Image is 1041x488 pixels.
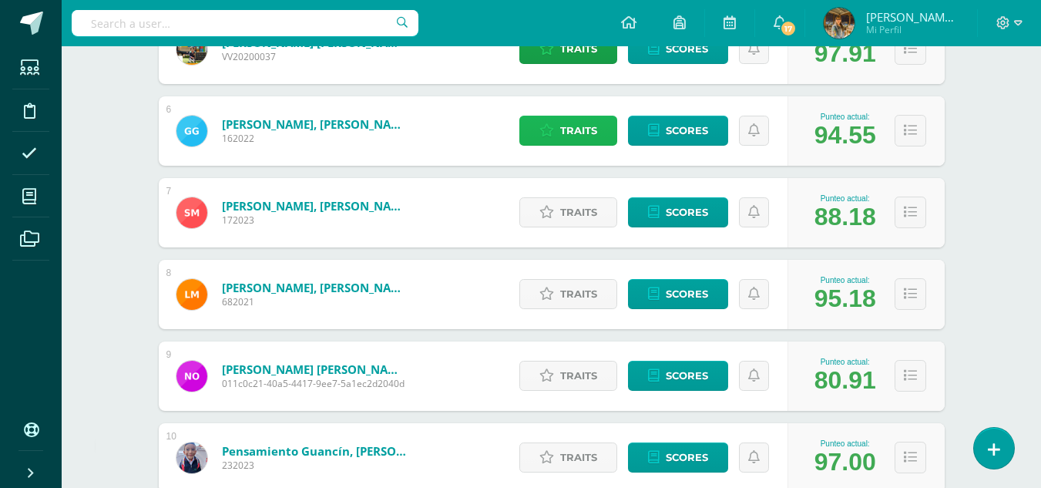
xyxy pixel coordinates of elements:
span: Scores [666,443,708,472]
img: 95e12429c9f8cd4a559ec25ee1798815.png [176,116,207,146]
a: Scores [628,361,728,391]
div: Punteo actual: [814,439,876,448]
div: Punteo actual: [814,113,876,121]
span: Scores [666,116,708,145]
img: d189e4d9f2f4c3fc1c7c82c9028198d5.png [176,361,207,392]
img: 2dbaa8b142e8d6ddec163eea0aedc140.png [824,8,855,39]
span: Traits [560,35,597,63]
div: 7 [166,186,172,197]
a: Scores [628,197,728,227]
div: Punteo actual: [814,358,876,366]
a: [PERSON_NAME] [PERSON_NAME] [PERSON_NAME] [222,362,407,377]
span: 172023 [222,214,407,227]
div: 8 [166,268,172,278]
div: 9 [166,349,172,360]
div: 97.91 [814,39,876,68]
a: Traits [519,34,617,64]
span: Scores [666,35,708,63]
span: 17 [780,20,797,37]
div: 95.18 [814,284,876,313]
a: [PERSON_NAME], [PERSON_NAME] [222,116,407,132]
span: Mi Perfil [866,23,959,36]
div: 80.91 [814,366,876,395]
div: Punteo actual: [814,276,876,284]
div: Punteo actual: [814,194,876,203]
span: 682021 [222,295,407,308]
span: Scores [666,280,708,308]
a: [PERSON_NAME], [PERSON_NAME] [222,280,407,295]
a: Traits [519,279,617,309]
div: 94.55 [814,121,876,150]
span: VV20200037 [222,50,407,63]
a: Traits [519,361,617,391]
a: Scores [628,116,728,146]
div: 97.00 [814,448,876,476]
span: Traits [560,198,597,227]
a: [PERSON_NAME], [PERSON_NAME] [222,198,407,214]
div: 88.18 [814,203,876,231]
a: Scores [628,34,728,64]
span: 162022 [222,132,407,145]
span: Traits [560,116,597,145]
span: Traits [560,362,597,390]
span: [PERSON_NAME] [PERSON_NAME] [866,9,959,25]
span: Scores [666,362,708,390]
a: Traits [519,116,617,146]
div: 6 [166,104,172,115]
span: Traits [560,280,597,308]
span: 011c0c21-40a5-4417-9ee7-5a1ec2d2040d [222,377,407,390]
a: Scores [628,279,728,309]
a: Traits [519,197,617,227]
img: effe5851408e0cd6b8762d7011168ae6.png [176,279,207,310]
a: Traits [519,443,617,473]
img: fa35a7302147dca77decb4eeb835ff60.png [176,34,207,65]
a: Scores [628,443,728,473]
img: dad594a17bf2662452ab2b6ebf0b028a.png [176,197,207,228]
input: Search a user… [72,10,418,36]
span: Traits [560,443,597,472]
span: Scores [666,198,708,227]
